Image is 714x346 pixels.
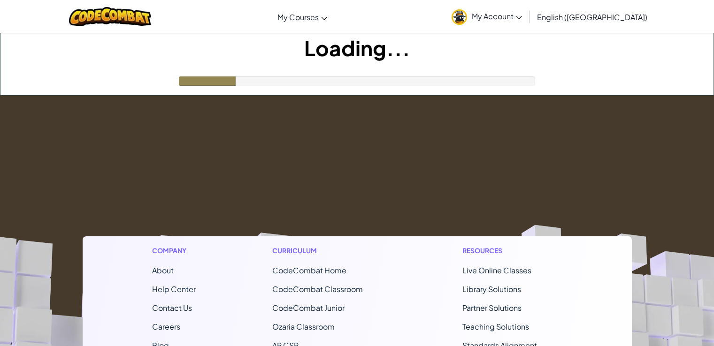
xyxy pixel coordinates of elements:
h1: Resources [462,246,562,256]
a: Help Center [152,284,196,294]
a: Teaching Solutions [462,322,529,331]
span: Contact Us [152,303,192,313]
a: CodeCombat Classroom [272,284,363,294]
a: Live Online Classes [462,265,531,275]
h1: Company [152,246,196,256]
a: English ([GEOGRAPHIC_DATA]) [532,4,652,30]
a: CodeCombat Junior [272,303,345,313]
a: Careers [152,322,180,331]
h1: Loading... [0,33,714,62]
a: Partner Solutions [462,303,522,313]
span: My Account [472,11,522,21]
a: Library Solutions [462,284,521,294]
img: CodeCombat logo [69,7,151,26]
h1: Curriculum [272,246,386,256]
span: My Courses [277,12,319,22]
a: My Account [447,2,527,31]
a: Ozaria Classroom [272,322,335,331]
span: CodeCombat Home [272,265,346,275]
img: avatar [452,9,467,25]
a: My Courses [273,4,332,30]
a: About [152,265,174,275]
span: English ([GEOGRAPHIC_DATA]) [537,12,647,22]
